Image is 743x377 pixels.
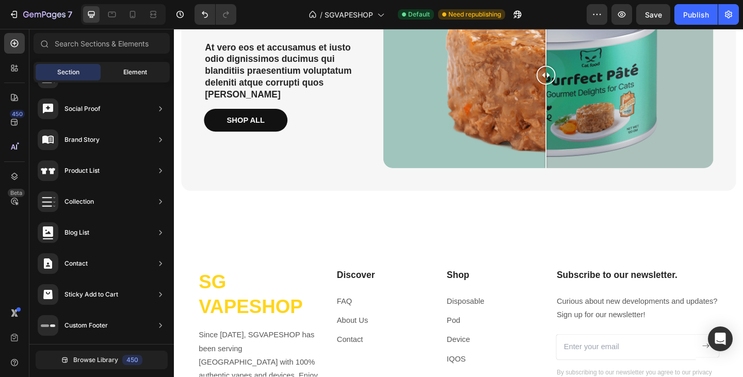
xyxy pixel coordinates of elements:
div: Product List [64,166,100,176]
span: Browse Library [73,355,118,365]
div: Blog List [64,227,89,238]
p: Subscribe to our newsletter. [416,262,592,275]
a: Pod [297,313,311,322]
h2: Shop [296,261,399,276]
span: Section [57,68,79,77]
span: SGVAPESHOP [325,9,373,20]
a: About Us [177,313,211,322]
a: Contact [177,334,205,342]
button: Publish [674,4,718,25]
a: Device [297,334,322,342]
button: 7 [4,4,77,25]
p: 7 [68,8,72,21]
span: Element [123,68,147,77]
span: Default [408,10,430,19]
span: Save [645,10,662,19]
div: Beta [8,189,25,197]
button: Browse Library450 [36,351,168,369]
div: Sticky Add to Cart [64,289,118,300]
input: Enter your email [415,332,568,360]
a: FAQ [177,292,193,301]
span: Need republishing [448,10,501,19]
span: / [320,9,322,20]
div: Social Proof [64,104,101,114]
div: Publish [683,9,709,20]
div: Custom Footer [64,320,108,331]
iframe: Design area [174,29,743,377]
div: 450 [10,110,25,118]
p: Curious about new developments and updates? Sign up for our newsletter! [416,289,592,319]
div: Brand Story [64,135,100,145]
a: Disposable [297,292,337,301]
div: Contact [64,258,88,269]
div: Open Intercom Messenger [708,326,733,351]
div: Undo/Redo [195,4,236,25]
a: IQOS [297,355,317,364]
p: Discover [177,262,278,275]
button: Save [636,4,670,25]
div: 450 [122,355,142,365]
div: Collection [64,196,94,207]
input: Search Sections & Elements [34,33,170,54]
